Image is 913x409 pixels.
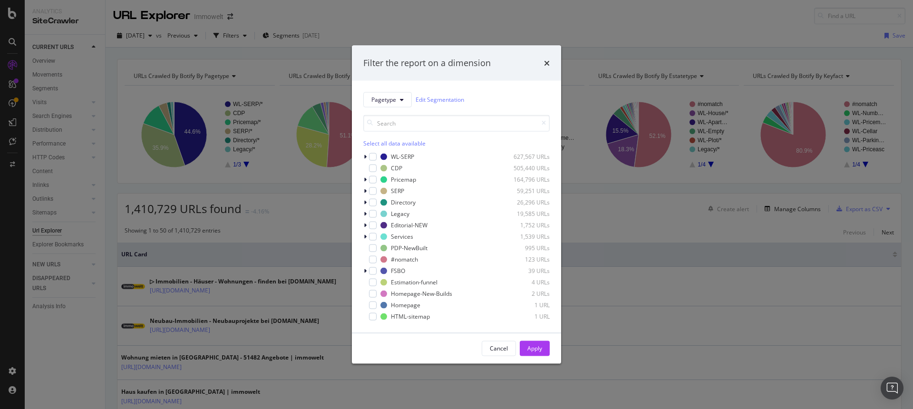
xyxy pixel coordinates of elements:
div: 2 URLs [503,290,550,298]
a: Edit Segmentation [416,95,464,105]
div: 505,440 URLs [503,164,550,172]
div: Directory [391,198,416,206]
div: Homepage-New-Builds [391,290,452,298]
div: 39 URLs [503,267,550,275]
button: Apply [520,341,550,356]
button: Cancel [482,341,516,356]
div: Cancel [490,344,508,352]
div: modal [352,46,561,364]
button: Pagetype [363,92,412,107]
div: Legacy [391,210,409,218]
input: Search [363,115,550,131]
div: Select all data available [363,139,550,147]
div: HTML-sitemap [391,312,430,321]
div: 123 URLs [503,255,550,263]
div: 59,251 URLs [503,187,550,195]
div: 1 URL [503,301,550,309]
div: WL-SERP [391,153,414,161]
div: Homepage [391,301,420,309]
div: Editorial-NEW [391,221,427,229]
span: Pagetype [371,96,396,104]
div: 1,539 URLs [503,233,550,241]
div: Open Intercom Messenger [881,377,903,399]
div: 164,796 URLs [503,175,550,184]
div: SERP [391,187,404,195]
div: times [544,57,550,69]
div: 19,585 URLs [503,210,550,218]
div: 1,752 URLs [503,221,550,229]
div: CDP [391,164,402,172]
div: PDP-NewBuilt [391,244,427,252]
div: #nomatch [391,255,418,263]
div: 1 URL [503,312,550,321]
div: Filter the report on a dimension [363,57,491,69]
div: 995 URLs [503,244,550,252]
div: 4 URLs [503,278,550,286]
div: 26,296 URLs [503,198,550,206]
div: Pricemap [391,175,416,184]
div: Estimation-funnel [391,278,437,286]
div: FSBO [391,267,405,275]
div: Apply [527,344,542,352]
div: Services [391,233,413,241]
div: 627,567 URLs [503,153,550,161]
